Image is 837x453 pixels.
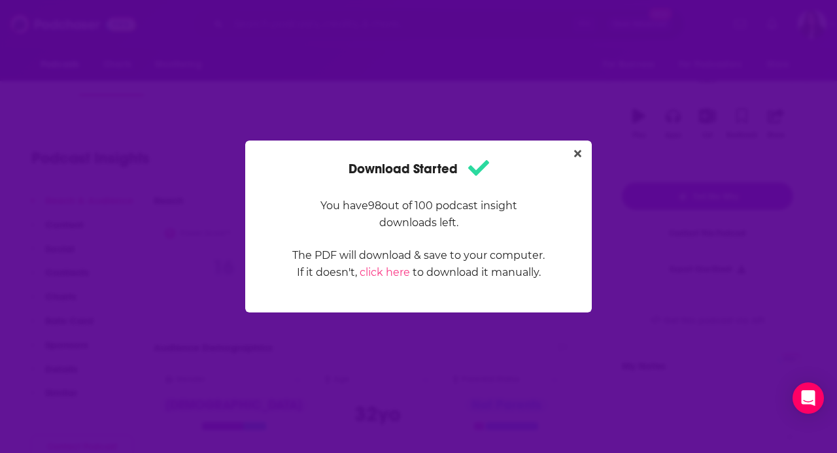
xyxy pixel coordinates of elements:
button: Close [569,146,587,162]
h1: Download Started [349,156,489,182]
a: click here [360,266,410,278]
div: Open Intercom Messenger [793,382,824,414]
p: The PDF will download & save to your computer. If it doesn't, to download it manually. [292,247,545,281]
p: You have 98 out of 100 podcast insight downloads left. [292,197,545,231]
